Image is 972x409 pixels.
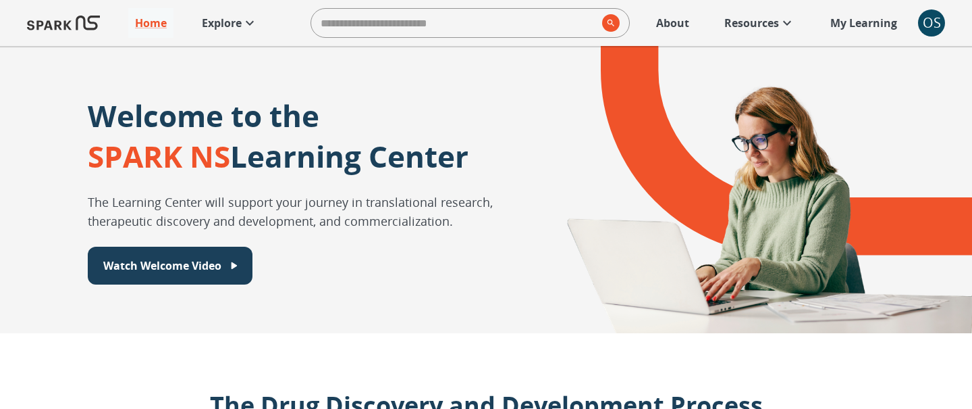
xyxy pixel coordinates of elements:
[195,8,265,38] a: Explore
[88,247,252,285] button: Watch Welcome Video
[830,15,897,31] p: My Learning
[724,15,779,31] p: Resources
[530,46,972,333] div: A montage of drug development icons and a SPARK NS logo design element
[918,9,945,37] button: account of current user
[918,9,945,37] div: OS
[88,193,530,231] p: The Learning Center will support your journey in translational research, therapeutic discovery an...
[597,9,620,37] button: search
[823,8,905,38] a: My Learning
[202,15,242,31] p: Explore
[27,7,100,39] img: Logo of SPARK at Stanford
[88,95,468,176] p: Welcome to the Learning Center
[103,258,221,274] p: Watch Welcome Video
[718,8,802,38] a: Resources
[135,15,167,31] p: Home
[656,15,689,31] p: About
[128,8,173,38] a: Home
[649,8,696,38] a: About
[88,136,230,176] span: SPARK NS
